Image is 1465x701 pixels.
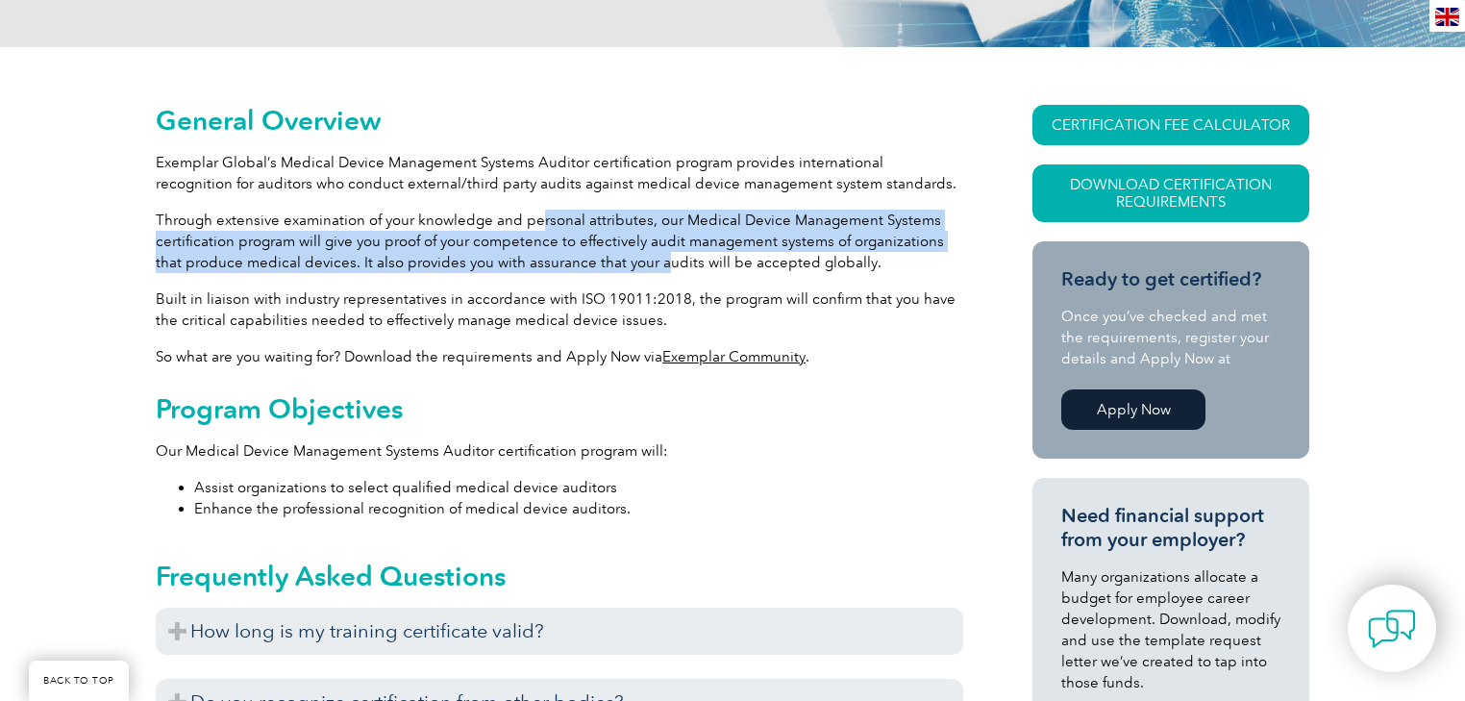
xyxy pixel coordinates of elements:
p: Our Medical Device Management Systems Auditor certification program will: [156,440,963,462]
p: Built in liaison with industry representatives in accordance with ISO 19011:2018, the program wil... [156,288,963,331]
h3: Ready to get certified? [1061,267,1280,291]
p: Exemplar Global’s Medical Device Management Systems Auditor certification program provides intern... [156,152,963,194]
h2: Program Objectives [156,393,963,424]
a: Apply Now [1061,389,1205,430]
p: Once you’ve checked and met the requirements, register your details and Apply Now at [1061,306,1280,369]
h3: Need financial support from your employer? [1061,504,1280,552]
li: Assist organizations to select qualified medical device auditors [194,477,963,498]
h2: Frequently Asked Questions [156,561,963,591]
a: CERTIFICATION FEE CALCULATOR [1032,105,1309,145]
a: BACK TO TOP [29,661,129,701]
p: Through extensive examination of your knowledge and personal attributes, our Medical Device Manag... [156,210,963,273]
h2: General Overview [156,105,963,136]
p: Many organizations allocate a budget for employee career development. Download, modify and use th... [1061,566,1280,693]
h3: How long is my training certificate valid? [156,608,963,655]
img: contact-chat.png [1368,605,1416,653]
img: en [1435,8,1459,26]
li: Enhance the professional recognition of medical device auditors. [194,498,963,519]
a: Download Certification Requirements [1032,164,1309,222]
a: Exemplar Community [662,348,806,365]
p: So what are you waiting for? Download the requirements and Apply Now via . [156,346,963,367]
